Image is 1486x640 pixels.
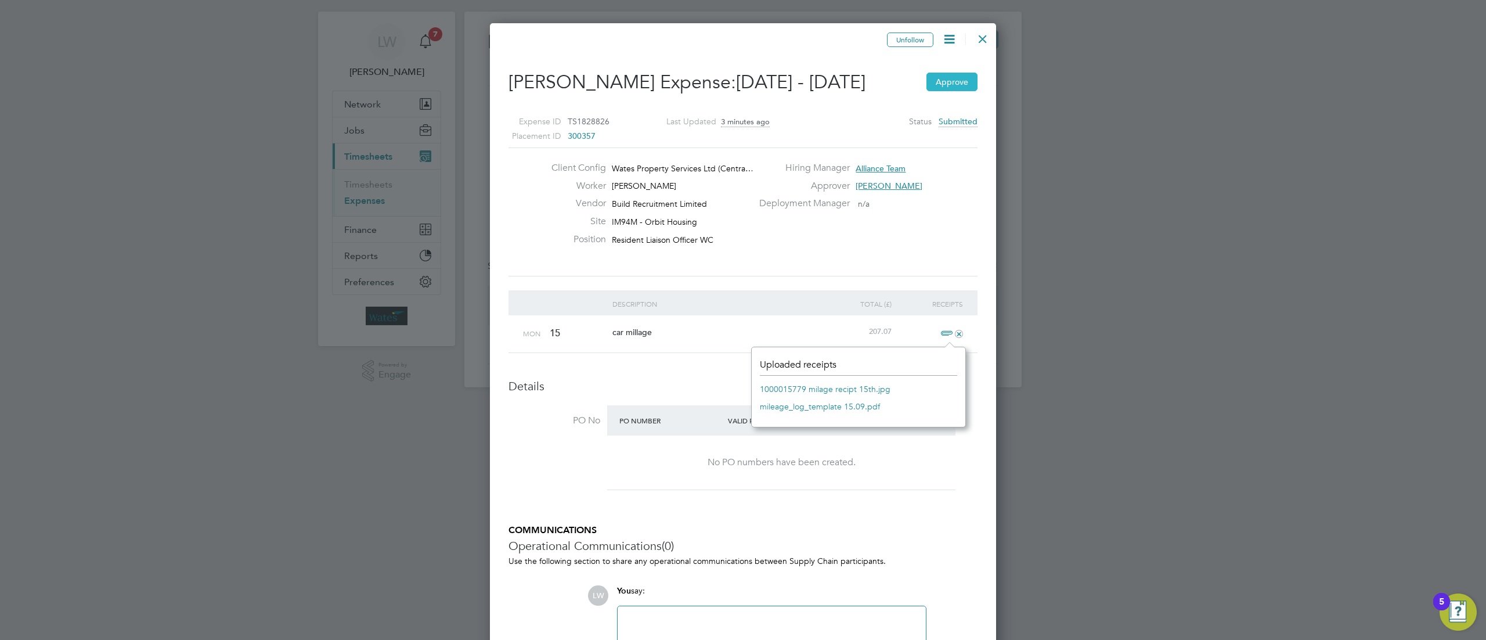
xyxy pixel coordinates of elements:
span: [PERSON_NAME] [856,181,922,191]
label: Placement ID [494,129,561,143]
span: [PERSON_NAME] [612,181,676,191]
h3: Details [508,379,978,394]
label: Client Config [542,162,606,174]
span: Wates Property Services Ltd (Centra… [612,163,753,174]
button: Open Resource Center, 5 new notifications [1440,594,1477,631]
label: Last Updated [650,114,716,129]
span: IM94M - Orbit Housing [612,217,697,227]
div: PO Number [616,410,725,431]
div: 5 [1439,602,1444,617]
label: Position [542,233,606,246]
span: n/a [858,199,870,209]
p: Use the following section to share any operational communications between Supply Chain participants. [508,556,978,566]
button: Unfollow [887,33,933,48]
a: mileage_log_template 15.09.pdf [760,398,880,415]
span: Submitted [939,116,978,127]
div: Valid From [725,410,793,431]
div: No PO numbers have been created. [619,456,944,469]
span: Alliance Team [856,163,906,174]
span: Build Recruitment Limited [612,199,707,209]
span: 300357 [568,131,596,141]
h3: Operational Communications [508,538,978,553]
label: Status [909,114,932,129]
span: 15 [550,327,560,339]
div: Receipts [895,290,966,317]
label: PO No [508,415,600,427]
span: (0) [662,538,674,553]
span: You [617,586,631,596]
label: Approver [752,180,850,192]
label: Deployment Manager [752,197,850,210]
span: LW [588,585,608,606]
span: 3 minutes ago [721,117,770,127]
header: Uploaded receipts [760,359,957,376]
div: Description [609,290,824,317]
h5: COMMUNICATIONS [508,524,978,537]
span: [DATE] - [DATE] [736,71,865,94]
label: Expense ID [494,114,561,129]
label: Hiring Manager [752,162,850,174]
div: Total (£) [823,290,895,317]
span: 207.07 [869,326,892,336]
span: car millage [612,327,652,337]
label: Site [542,215,606,228]
a: 1000015779 milage recipt 15th.jpg [760,380,890,398]
span: Mon [523,329,540,338]
span: TS1828826 [568,116,609,127]
h2: [PERSON_NAME] Expense: [508,70,978,95]
div: say: [617,585,926,606]
button: Approve [926,73,978,91]
label: Vendor [542,197,606,210]
i: + [953,328,965,340]
label: Worker [542,180,606,192]
span: Resident Liaison Officer WC [612,235,713,245]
